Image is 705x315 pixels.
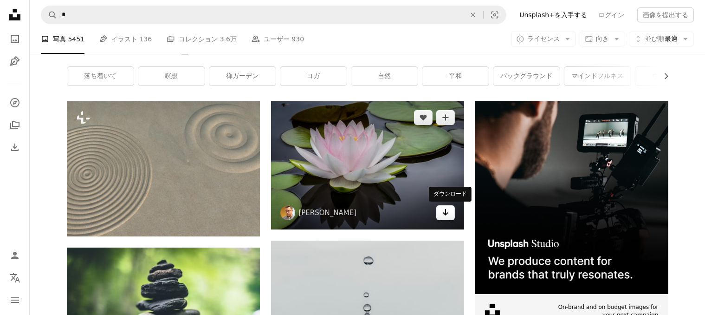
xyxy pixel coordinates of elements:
[271,161,464,169] a: 水域に浮かぶピンクと白の蓮の花の三分割法写真
[564,67,631,85] a: マインドフルネス
[484,6,506,24] button: ビジュアル検索
[635,67,702,85] a: ウェルネス
[220,34,237,44] span: 3.6万
[637,7,694,22] button: 画像を提出する
[140,34,152,44] span: 136
[209,67,276,85] a: 禅ガーデン
[6,291,24,309] button: メニュー
[511,32,576,46] button: ライセンス
[6,52,24,71] a: イラスト
[167,24,237,54] a: コレクション 3.6万
[67,164,260,172] a: らせん状のデザインが施された砂の写真
[580,32,625,46] button: 向き
[280,205,295,220] img: Jay Castorのプロフィールを見る
[436,205,455,220] a: ダウンロード
[596,35,609,42] span: 向き
[67,101,260,236] img: らせん状のデザインが施された砂の写真
[514,7,593,22] a: Unsplash+を入手する
[463,6,483,24] button: 全てクリア
[645,35,665,42] span: 並び順
[658,67,668,85] button: リストを右にスクロールする
[6,93,24,112] a: 探す
[436,110,455,125] button: コレクションに追加する
[271,301,464,309] a: 水域に落ちる水滴
[414,110,433,125] button: いいね！
[6,246,24,265] a: ログイン / 登録する
[493,67,560,85] a: バックグラウンド
[6,269,24,287] button: 言語
[280,67,347,85] a: ヨガ
[422,67,489,85] a: 平和
[429,187,472,202] div: ダウンロード
[252,24,304,54] a: ユーザー 930
[99,24,152,54] a: イラスト 136
[6,116,24,134] a: コレクション
[41,6,506,24] form: サイト内でビジュアルを探す
[67,67,134,85] a: 落ち着いて
[645,34,678,44] span: 最適
[41,6,57,24] button: Unsplashで検索する
[6,6,24,26] a: ホーム — Unsplash
[475,101,668,294] img: file-1715652217532-464736461acbimage
[527,35,560,42] span: ライセンス
[351,67,418,85] a: 自然
[299,208,357,217] a: [PERSON_NAME]
[629,32,694,46] button: 並び順最適
[271,101,464,230] img: 水域に浮かぶピンクと白の蓮の花の三分割法写真
[291,34,304,44] span: 930
[6,30,24,48] a: 写真
[6,138,24,157] a: ダウンロード履歴
[138,67,205,85] a: 瞑想
[593,7,630,22] a: ログイン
